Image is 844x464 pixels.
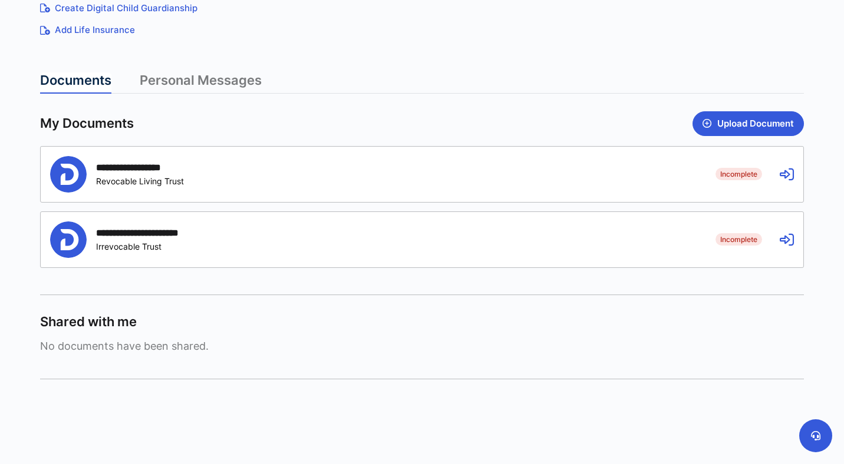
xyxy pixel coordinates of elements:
button: Upload Document [693,111,804,136]
div: Revocable Living Trust [96,176,184,186]
div: Irrevocable Trust [96,241,203,251]
span: No documents have been shared. [40,340,804,352]
a: Add Life Insurance [40,24,804,37]
span: Incomplete [716,168,762,180]
img: Person [50,156,87,193]
span: My Documents [40,115,134,132]
img: Person [50,221,87,258]
a: Personal Messages [140,72,262,94]
span: Incomplete [716,233,762,245]
a: Create Digital Child Guardianship [40,2,804,15]
a: Documents [40,72,111,94]
span: Shared with me [40,313,137,330]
